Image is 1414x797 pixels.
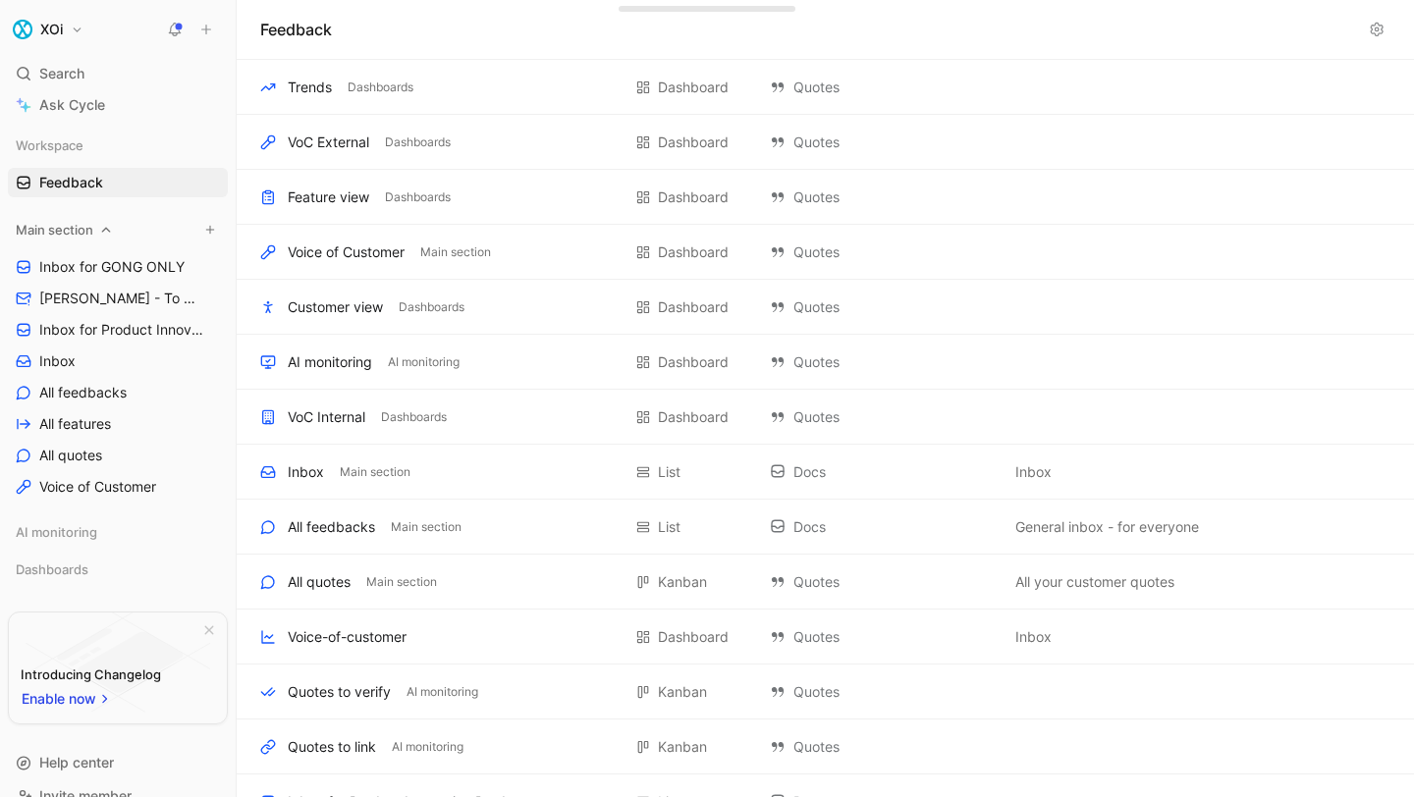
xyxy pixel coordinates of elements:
[237,60,1414,115] div: TrendsDashboardsDashboard QuotesView actions
[1011,460,1056,484] button: Inbox
[658,131,729,154] div: Dashboard
[26,612,210,713] img: bg-BLZuj68n.svg
[39,173,103,192] span: Feedback
[1011,625,1056,649] button: Inbox
[39,383,127,402] span: All feedbacks
[658,240,729,264] div: Dashboard
[770,295,996,319] div: Quotes
[770,240,996,264] div: Quotes
[8,378,228,407] a: All feedbacks
[770,570,996,594] div: Quotes
[770,76,996,99] div: Quotes
[288,460,324,484] div: Inbox
[392,737,463,757] span: AI monitoring
[39,289,203,308] span: [PERSON_NAME] - To Process
[8,472,228,502] a: Voice of Customer
[8,555,228,584] div: Dashboards
[403,683,482,701] button: AI monitoring
[288,186,369,209] div: Feature view
[237,610,1414,664] div: Voice-of-customerDashboard QuotesInboxView actions
[39,446,102,465] span: All quotes
[658,515,680,539] div: List
[770,350,996,374] div: Quotes
[416,243,495,261] button: Main section
[1015,570,1174,594] span: All your customer quotes
[22,687,98,711] span: Enable now
[288,625,407,649] div: Voice-of-customer
[770,680,996,704] div: Quotes
[21,663,161,686] div: Introducing Changelog
[658,680,707,704] div: Kanban
[8,215,228,502] div: Main sectionInbox for GONG ONLY[PERSON_NAME] - To ProcessInbox for Product Innovation Product Are...
[39,62,84,85] span: Search
[16,135,83,155] span: Workspace
[658,625,729,649] div: Dashboard
[770,405,996,429] div: Quotes
[1015,460,1052,484] span: Inbox
[39,257,185,277] span: Inbox for GONG ONLY
[8,409,228,439] a: All features
[658,295,729,319] div: Dashboard
[237,115,1414,170] div: VoC ExternalDashboardsDashboard QuotesView actions
[388,738,467,756] button: AI monitoring
[237,664,1414,719] div: Quotes to verifyAI monitoringKanban QuotesView actions
[39,351,76,371] span: Inbox
[399,297,464,317] span: Dashboards
[658,405,729,429] div: Dashboard
[348,78,413,97] span: Dashboards
[8,16,88,43] button: XOiXOi
[8,284,228,313] a: [PERSON_NAME] - To Process
[336,463,414,481] button: Main section
[340,462,410,482] span: Main section
[388,352,460,372] span: AI monitoring
[384,353,463,371] button: AI monitoring
[16,220,93,239] span: Main section
[387,518,465,536] button: Main section
[344,79,417,96] button: Dashboards
[770,131,996,154] div: Quotes
[385,187,451,207] span: Dashboards
[39,320,208,340] span: Inbox for Product Innovation Product Area
[237,555,1414,610] div: All quotesMain sectionKanban QuotesAll your customer quotesView actions
[770,625,996,649] div: Quotes
[420,242,491,262] span: Main section
[39,93,105,117] span: Ask Cycle
[1011,570,1178,594] button: All your customer quotes
[381,188,455,206] button: Dashboards
[260,18,332,41] h1: Feedback
[381,407,447,427] span: Dashboards
[8,517,228,553] div: AI monitoring
[8,59,228,88] div: Search
[237,390,1414,445] div: VoC InternalDashboardsDashboard QuotesView actions
[40,21,63,38] h1: XOi
[658,76,729,99] div: Dashboard
[8,215,228,244] div: Main section
[237,719,1414,774] div: Quotes to linkAI monitoringKanban QuotesView actions
[8,555,228,590] div: Dashboards
[8,517,228,547] div: AI monitoring
[288,76,332,99] div: Trends
[288,405,365,429] div: VoC Internal
[16,559,88,579] span: Dashboards
[13,20,32,39] img: XOi
[1015,515,1199,539] span: General inbox - for everyone
[39,477,156,497] span: Voice of Customer
[237,445,1414,500] div: InboxMain sectionList DocsInboxView actions
[385,133,451,152] span: Dashboards
[237,170,1414,225] div: Feature viewDashboardsDashboard QuotesView actions
[1015,625,1052,649] span: Inbox
[770,186,996,209] div: Quotes
[288,680,391,704] div: Quotes to verify
[288,735,376,759] div: Quotes to link
[377,408,451,426] button: Dashboards
[8,315,228,345] a: Inbox for Product Innovation Product Area
[8,168,228,197] a: Feedback
[658,570,707,594] div: Kanban
[366,572,437,592] span: Main section
[288,240,405,264] div: Voice of Customer
[237,335,1414,390] div: AI monitoringAI monitoringDashboard QuotesView actions
[8,441,228,470] a: All quotes
[16,522,97,542] span: AI monitoring
[8,252,228,282] a: Inbox for GONG ONLY
[288,350,372,374] div: AI monitoring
